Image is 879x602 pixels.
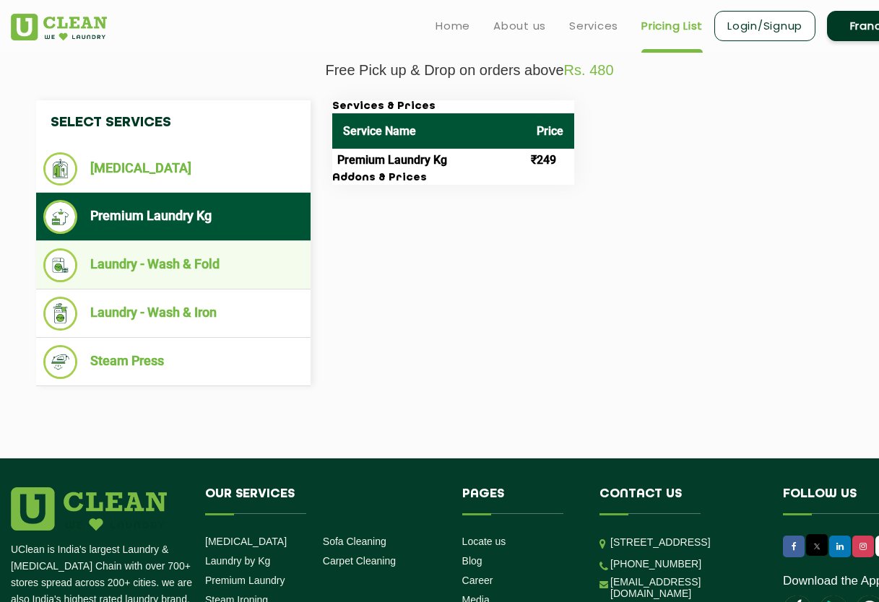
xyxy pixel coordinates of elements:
a: Home [436,17,470,35]
a: Blog [462,555,482,567]
h4: Contact us [599,487,761,515]
a: Services [569,17,618,35]
a: Locate us [462,536,506,547]
p: [STREET_ADDRESS] [610,534,761,551]
td: Premium Laundry Kg [332,149,526,172]
a: About us [493,17,546,35]
img: Steam Press [43,345,77,379]
a: Carpet Cleaning [323,555,396,567]
img: Premium Laundry Kg [43,200,77,234]
h4: Pages [462,487,579,515]
h3: Services & Prices [332,100,574,113]
img: logo.png [11,487,167,531]
a: [MEDICAL_DATA] [205,536,287,547]
a: [EMAIL_ADDRESS][DOMAIN_NAME] [610,576,761,599]
a: Login/Signup [714,11,815,41]
a: Laundry by Kg [205,555,270,567]
li: Premium Laundry Kg [43,200,303,234]
th: Price [526,113,574,149]
h4: Our Services [205,487,441,515]
h3: Addons & Prices [332,172,574,185]
a: [PHONE_NUMBER] [610,558,701,570]
td: ₹249 [526,149,574,172]
h4: Select Services [36,100,311,145]
img: Laundry - Wash & Iron [43,297,77,331]
img: Dry Cleaning [43,152,77,186]
li: Laundry - Wash & Fold [43,248,303,282]
a: Career [462,575,493,586]
a: Pricing List [641,17,703,35]
span: Rs. 480 [564,62,614,78]
img: UClean Laundry and Dry Cleaning [11,14,107,40]
a: Sofa Cleaning [323,536,386,547]
a: Premium Laundry [205,575,285,586]
li: [MEDICAL_DATA] [43,152,303,186]
th: Service Name [332,113,526,149]
li: Laundry - Wash & Iron [43,297,303,331]
li: Steam Press [43,345,303,379]
img: Laundry - Wash & Fold [43,248,77,282]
